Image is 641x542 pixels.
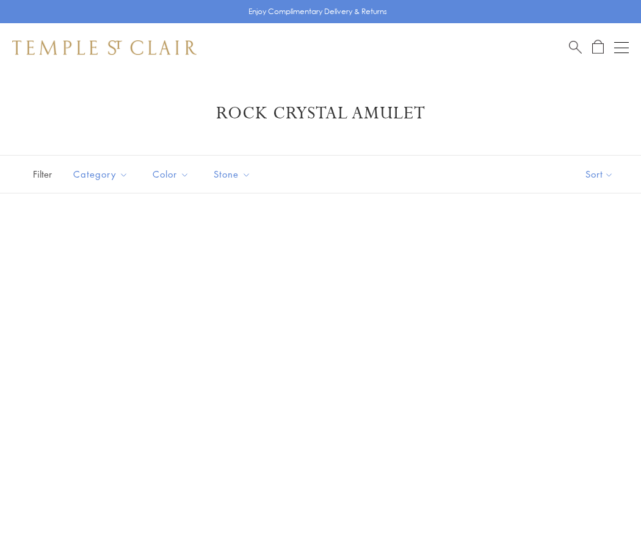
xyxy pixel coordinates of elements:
[147,167,198,182] span: Color
[569,40,582,55] a: Search
[205,161,260,188] button: Stone
[143,161,198,188] button: Color
[64,161,137,188] button: Category
[592,40,604,55] a: Open Shopping Bag
[67,167,137,182] span: Category
[614,40,629,55] button: Open navigation
[31,103,610,125] h1: Rock Crystal Amulet
[558,156,641,193] button: Show sort by
[208,167,260,182] span: Stone
[12,40,197,55] img: Temple St. Clair
[248,5,387,18] p: Enjoy Complimentary Delivery & Returns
